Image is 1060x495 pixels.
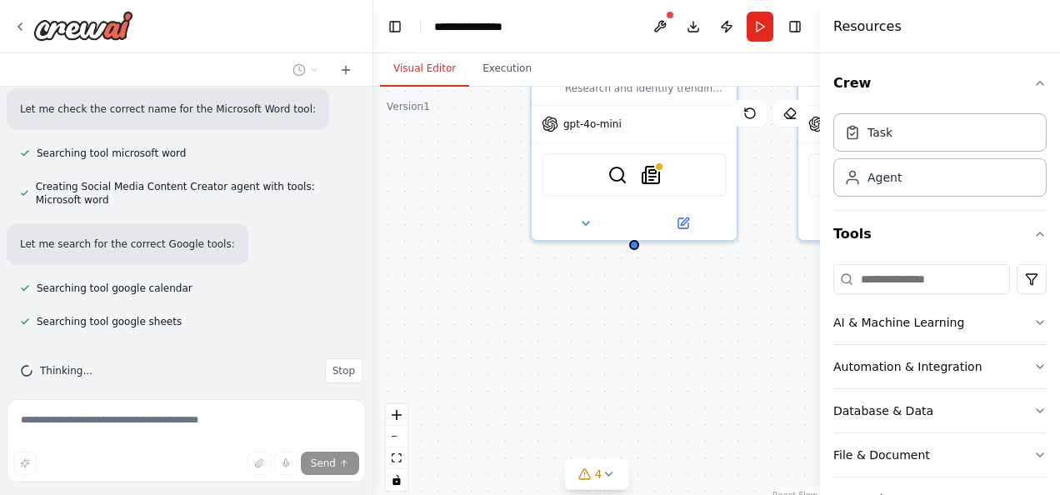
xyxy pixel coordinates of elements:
[386,404,407,491] div: React Flow controls
[833,358,982,375] div: Automation & Integration
[36,180,352,207] span: Creating Social Media Content Creator agent with tools: Microsoft word
[37,282,192,295] span: Searching tool google calendar
[301,452,359,475] button: Send
[311,457,336,470] span: Send
[530,33,738,242] div: Research and identify trending topics, news, and conversations in the {industry} industry to info...
[833,211,1047,257] button: Tools
[387,100,430,113] div: Version 1
[833,389,1047,432] button: Database & Data
[20,102,316,117] p: Let me check the correct name for the Microsoft Word tool:
[274,452,297,475] button: Click to speak your automation idea
[325,358,362,383] button: Stop
[37,147,186,160] span: Searching tool microsoft word
[833,107,1047,210] div: Crew
[37,315,182,328] span: Searching tool google sheets
[641,165,661,185] img: SerplyNewsSearchTool
[386,447,407,469] button: fit view
[469,52,545,87] button: Execution
[833,314,964,331] div: AI & Machine Learning
[20,237,235,252] p: Let me search for the correct Google tools:
[833,447,930,463] div: File & Document
[386,426,407,447] button: zoom out
[247,452,271,475] button: Upload files
[833,17,902,37] h4: Resources
[595,466,602,482] span: 4
[563,117,622,131] span: gpt-4o-mini
[636,213,730,233] button: Open in side panel
[386,404,407,426] button: zoom in
[565,82,727,95] div: Research and identify trending topics, news, and conversations in the {industry} industry to info...
[286,60,326,80] button: Switch to previous chat
[833,345,1047,388] button: Automation & Integration
[332,364,355,377] span: Stop
[386,469,407,491] button: toggle interactivity
[607,165,627,185] img: SerperDevTool
[867,124,892,141] div: Task
[867,169,902,186] div: Agent
[380,52,469,87] button: Visual Editor
[434,18,517,35] nav: breadcrumb
[40,364,92,377] span: Thinking...
[833,301,1047,344] button: AI & Machine Learning
[565,459,629,490] button: 4
[13,452,37,475] button: Improve this prompt
[332,60,359,80] button: Start a new chat
[833,60,1047,107] button: Crew
[383,15,407,38] button: Hide left sidebar
[833,402,933,419] div: Database & Data
[783,15,807,38] button: Hide right sidebar
[33,11,133,41] img: Logo
[833,433,1047,477] button: File & Document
